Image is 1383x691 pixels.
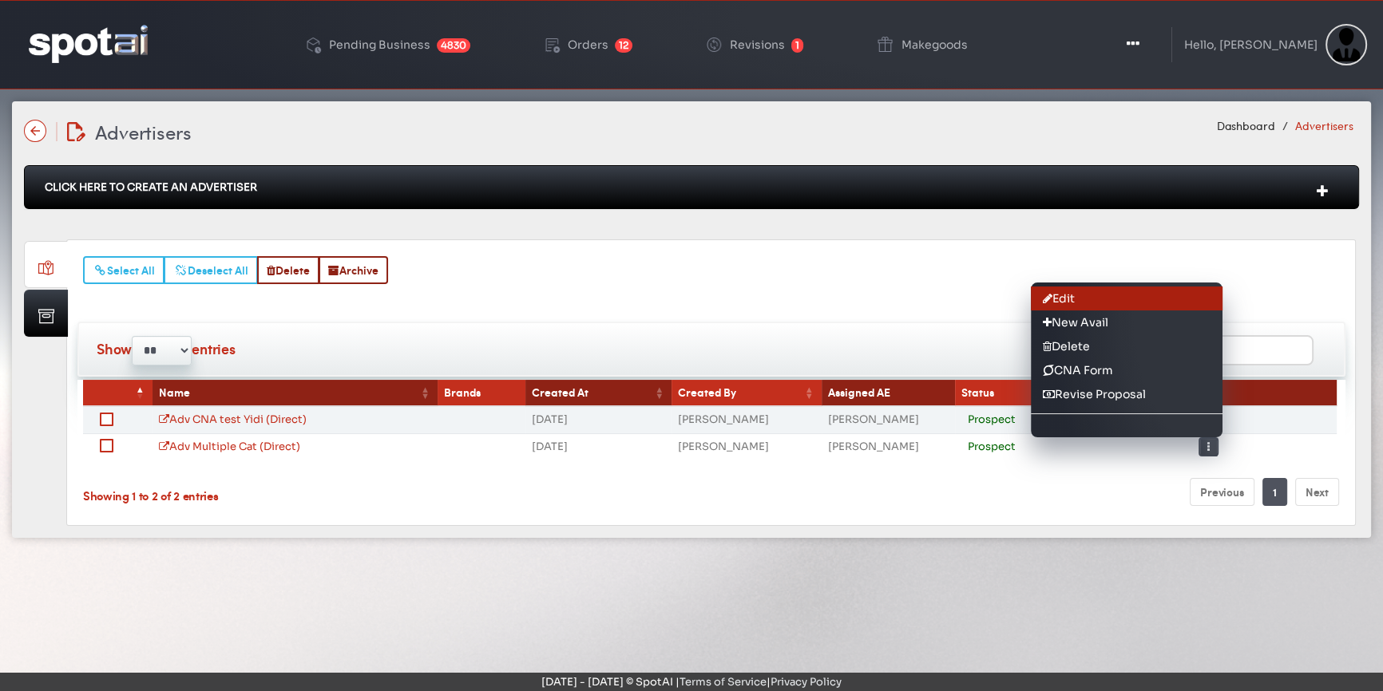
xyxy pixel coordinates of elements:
[791,38,803,53] span: 1
[771,675,842,689] a: Privacy Policy
[1146,335,1314,365] input: Search:
[257,256,319,284] button: Delete
[438,380,525,406] th: Brands
[822,406,955,433] td: [PERSON_NAME]
[529,10,645,80] a: Orders 12
[29,25,148,62] img: logo-reversed.png
[1031,286,1223,310] a: Edit
[822,380,955,406] th: Assigned AE
[672,406,822,433] td: [PERSON_NAME]
[97,336,236,365] label: Show entries
[319,256,388,284] button: Archive
[24,165,1359,209] div: Click Here To Create An Advertiser
[542,35,561,54] img: order-play.png
[568,39,608,50] div: Orders
[303,35,323,54] img: deployed-code-history.png
[1031,382,1223,406] a: Revise Proposal
[56,122,57,141] img: line-12.svg
[1278,117,1353,133] li: Advertisers
[1171,27,1172,62] img: line-1.svg
[164,256,258,284] button: Deselect All
[525,433,672,460] td: [DATE]
[291,10,483,80] a: Pending Business 4830
[67,122,85,141] img: edit-document.svg
[1262,478,1287,506] a: 1
[822,433,955,460] td: [PERSON_NAME]
[159,440,300,453] a: Adv Multiple Cat (Direct)
[83,256,164,284] button: Select All
[1326,24,1367,65] img: Sterling Cooper & Partners
[437,38,470,53] span: 4830
[132,336,192,365] select: Showentries
[1031,310,1223,334] a: New Avail
[329,39,430,50] div: Pending Business
[672,433,822,460] td: [PERSON_NAME]
[680,675,767,689] a: Terms of Service
[153,380,438,406] th: Name: activate to sort column ascending
[862,10,981,80] a: Makegoods
[525,406,672,433] td: [DATE]
[1031,358,1223,382] a: CNA Form
[961,409,1079,431] div: Prospect
[955,380,1085,406] th: Status: activate to sort column ascending
[615,38,632,53] span: 12
[902,39,968,50] div: Makegoods
[95,118,192,145] span: Advertisers
[159,413,307,426] a: Adv CNA test Yidi (Direct)
[1031,334,1223,358] a: Delete
[704,35,723,54] img: change-circle.png
[1216,117,1275,133] a: Dashboard
[1184,39,1318,50] div: Hello, [PERSON_NAME]
[961,436,1079,458] div: Prospect
[672,380,822,406] th: Created By: activate to sort column ascending
[24,120,46,142] img: name-arrow-back-state-default-icon-true-icon-only-true-type.svg
[525,380,672,406] th: Created At: activate to sort column ascending
[83,476,600,508] div: Showing 1 to 2 of 2 entries
[730,39,785,50] div: Revisions
[691,10,816,80] a: Revisions 1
